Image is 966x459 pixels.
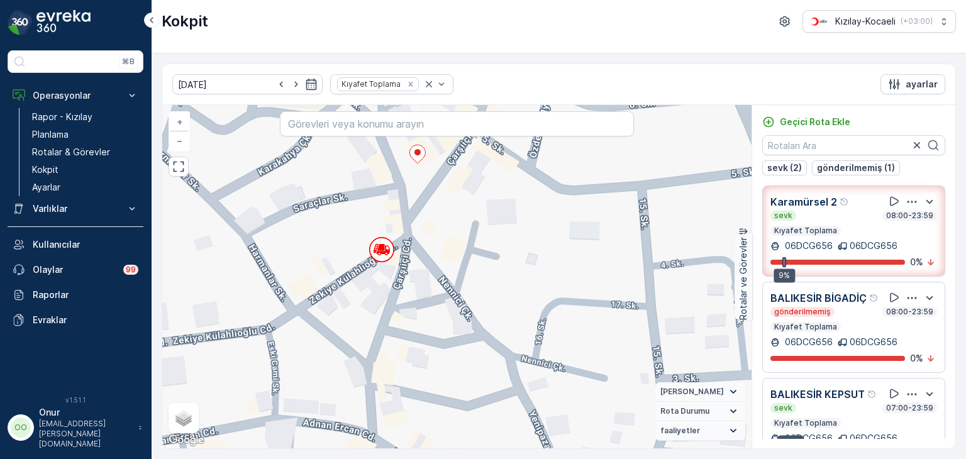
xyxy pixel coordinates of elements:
div: Remove Kıyafet Toplama [404,79,418,89]
span: v 1.51.1 [8,396,143,404]
img: Google [165,432,207,448]
a: Evraklar [8,307,143,333]
div: Yardım Araç İkonu [867,389,877,399]
p: [EMAIL_ADDRESS][PERSON_NAME][DOMAIN_NAME] [39,419,132,449]
div: Yardım Araç İkonu [869,293,879,303]
a: Planlama [27,126,143,143]
p: ayarlar [906,78,938,91]
button: sevk (2) [762,160,807,175]
p: 0 % [910,256,923,268]
button: Operasyonlar [8,83,143,108]
div: Kıyafet Toplama [338,78,402,90]
p: 08:00-23:59 [885,211,935,221]
p: Raporlar [33,289,138,301]
p: 07:00-23:59 [885,403,935,413]
p: 99 [126,265,136,275]
span: [PERSON_NAME] [660,387,724,397]
summary: [PERSON_NAME] [655,382,745,402]
img: logo [8,10,33,35]
a: Olaylar99 [8,257,143,282]
p: Kıyafet Toplama [773,226,838,236]
p: 06DCG656 [850,240,897,252]
p: Olaylar [33,263,116,276]
p: ( +03:00 ) [901,16,933,26]
button: OOOnur[EMAIL_ADDRESS][PERSON_NAME][DOMAIN_NAME] [8,406,143,449]
p: 06DCG656 [782,432,833,445]
p: 08:00-23:59 [885,307,935,317]
p: 06DCG656 [782,240,833,252]
input: dd/mm/yyyy [172,74,323,94]
p: Planlama [32,128,69,141]
p: Ayarlar [32,181,60,194]
p: Geçici Rota Ekle [780,116,850,128]
div: OO [11,418,31,438]
div: 9% [774,268,795,282]
p: 06DCG656 [782,336,833,348]
p: Kıyafet Toplama [773,322,838,332]
a: Rapor - Kızılay [27,108,143,126]
p: sevk (2) [767,162,802,174]
p: ⌘B [122,57,135,67]
p: Karamürsel 2 [770,194,837,209]
img: logo_dark-DEwI_e13.png [36,10,91,35]
p: 06DCG656 [850,432,897,445]
p: 06DCG656 [850,336,897,348]
p: Rotalar & Görevler [32,146,110,158]
button: Kızılay-Kocaeli(+03:00) [802,10,956,33]
p: Kızılay-Kocaeli [835,15,896,28]
a: Layers [170,404,197,432]
button: gönderilmemiş (1) [812,160,900,175]
button: Varlıklar [8,196,143,221]
p: sevk [773,403,794,413]
p: Onur [39,406,132,419]
a: Uzaklaştır [170,131,189,150]
p: Kullanıcılar [33,238,138,251]
p: Evraklar [33,314,138,326]
span: Rota Durumu [660,406,709,416]
a: Ayarlar [27,179,143,196]
img: k%C4%B1z%C4%B1lay_0jL9uU1.png [808,14,830,28]
p: Kokpit [32,163,58,176]
p: BALIKESİR BİGADİÇ [770,290,867,306]
p: Kokpit [162,11,208,31]
a: Kullanıcılar [8,232,143,257]
a: Geçici Rota Ekle [762,116,850,128]
span: faaliyetler [660,426,700,436]
a: Bu bölgeyi Google Haritalar'da açın (yeni pencerede açılır) [165,432,207,448]
input: Rotaları Ara [762,135,945,155]
p: Rapor - Kızılay [32,111,92,123]
p: gönderilmemiş [773,307,832,317]
a: Yakınlaştır [170,113,189,131]
button: ayarlar [880,74,945,94]
summary: Rota Durumu [655,402,745,421]
input: Görevleri veya konumu arayın [280,111,633,136]
span: − [177,135,183,146]
summary: faaliyetler [655,421,745,441]
p: Operasyonlar [33,89,118,102]
p: gönderilmemiş (1) [817,162,895,174]
p: Rotalar ve Görevler [737,237,750,320]
span: + [177,116,182,127]
p: sevk [773,211,794,221]
p: BALIKESİR KEPSUT [770,387,865,402]
div: 14% [778,435,803,449]
p: Varlıklar [33,202,118,215]
div: Yardım Araç İkonu [840,197,850,207]
p: Kıyafet Toplama [773,418,838,428]
p: 0 % [910,352,923,365]
a: Kokpit [27,161,143,179]
a: Rotalar & Görevler [27,143,143,161]
a: Raporlar [8,282,143,307]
